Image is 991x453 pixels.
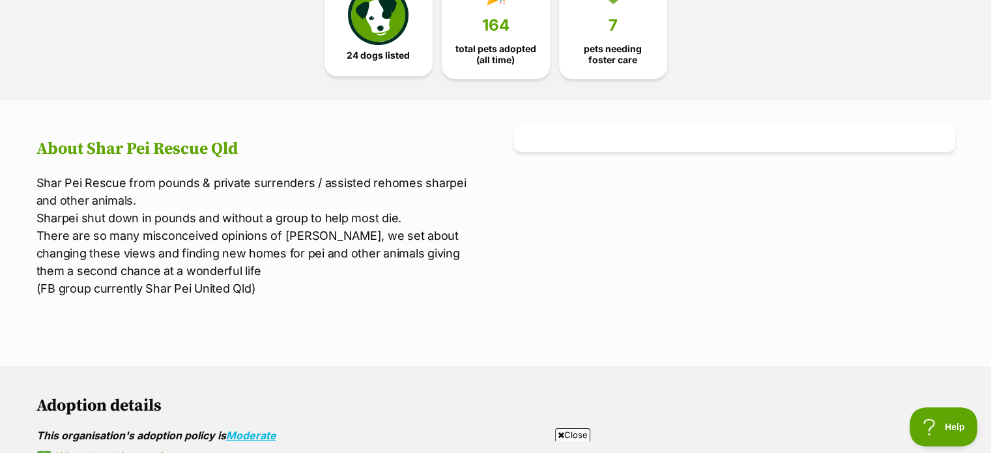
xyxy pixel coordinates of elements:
[36,396,955,416] h2: Adoption details
[910,407,978,446] iframe: Help Scout Beacon - Open
[226,429,276,442] a: Moderate
[570,44,656,65] span: pets needing foster care
[36,139,478,159] h2: About Shar Pei Rescue Qld
[36,430,955,441] div: This organisation's adoption policy is
[482,16,510,35] span: 164
[36,174,478,297] p: Shar Pei Rescue from pounds & private surrenders / assisted rehomes sharpei and other animals. Sh...
[347,50,410,61] span: 24 dogs listed
[453,44,539,65] span: total pets adopted (all time)
[555,428,590,441] span: Close
[609,16,618,35] span: 7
